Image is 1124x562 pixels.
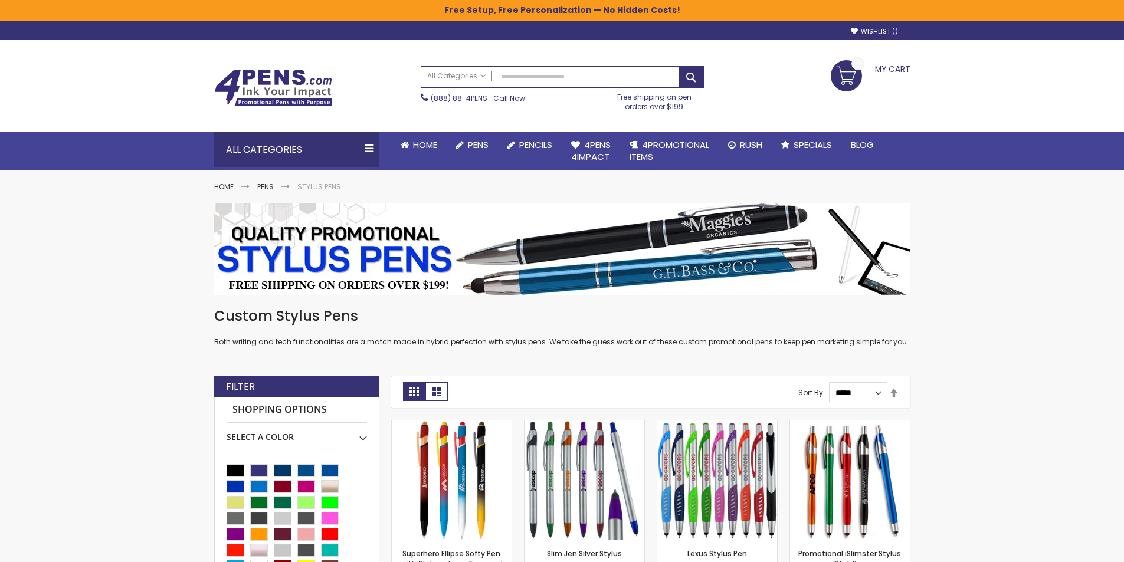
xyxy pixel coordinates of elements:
strong: Shopping Options [227,397,367,423]
span: Home [413,139,437,151]
strong: Stylus Pens [297,182,341,192]
img: Promotional iSlimster Stylus Click Pen [790,420,910,540]
a: Wishlist [851,27,898,36]
span: All Categories [427,71,486,81]
a: Slim Jen Silver Stylus [525,420,644,430]
a: Pens [257,182,274,192]
a: (888) 88-4PENS [431,93,487,103]
img: Lexus Stylus Pen [657,420,777,540]
div: All Categories [214,132,379,167]
span: Pens [468,139,489,151]
span: 4PROMOTIONAL ITEMS [630,139,709,163]
a: 4Pens4impact [562,132,620,170]
a: Blog [841,132,883,158]
a: Lexus Stylus Pen [687,548,747,558]
span: Blog [851,139,874,151]
a: Pens [447,132,498,158]
a: Home [391,132,447,158]
a: Pencils [498,132,562,158]
span: Specials [794,139,832,151]
img: 4Pens Custom Pens and Promotional Products [214,69,332,107]
label: Sort By [798,387,823,397]
span: Pencils [519,139,552,151]
div: Free shipping on pen orders over $199 [605,88,704,111]
h1: Custom Stylus Pens [214,307,910,326]
a: Specials [772,132,841,158]
img: Superhero Ellipse Softy Pen with Stylus - Laser Engraved [392,420,512,540]
a: 4PROMOTIONALITEMS [620,132,719,170]
img: Stylus Pens [214,203,910,295]
strong: Grid [403,382,425,401]
a: Slim Jen Silver Stylus [547,548,622,558]
a: Promotional iSlimster Stylus Click Pen [790,420,910,430]
span: Rush [740,139,762,151]
img: Slim Jen Silver Stylus [525,420,644,540]
a: Lexus Stylus Pen [657,420,777,430]
div: Both writing and tech functionalities are a match made in hybrid perfection with stylus pens. We ... [214,307,910,347]
div: Select A Color [227,423,367,443]
a: Rush [719,132,772,158]
span: - Call Now! [431,93,527,103]
span: 4Pens 4impact [571,139,611,163]
a: Home [214,182,234,192]
a: All Categories [421,67,492,86]
strong: Filter [226,380,255,393]
a: Superhero Ellipse Softy Pen with Stylus - Laser Engraved [392,420,512,430]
